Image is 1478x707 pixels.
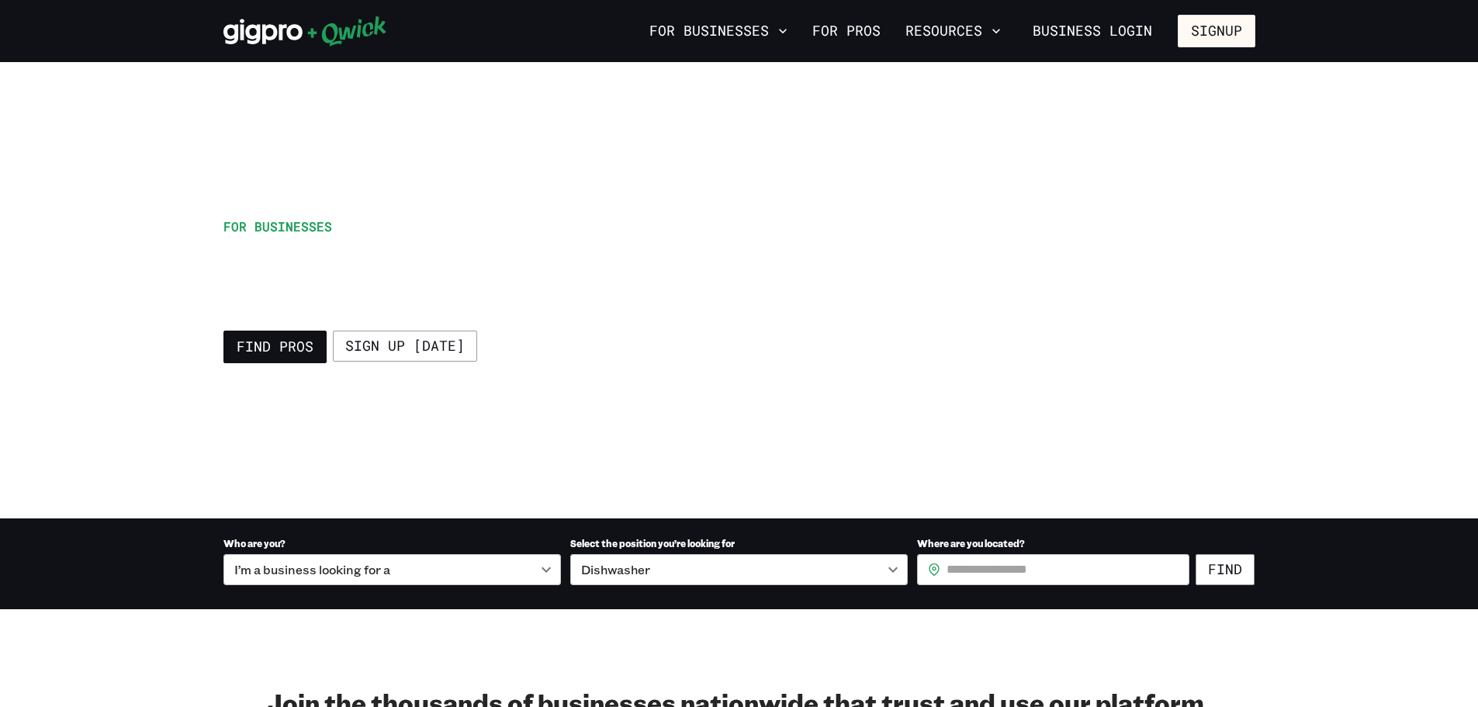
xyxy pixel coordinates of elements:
button: Signup [1178,15,1255,47]
div: I’m a business looking for a [223,554,561,585]
a: For Pros [806,18,887,44]
h1: Qwick has all the help you need to cover culinary, service, and support roles. [223,242,843,312]
a: Find Pros [223,331,327,363]
button: For Businesses [643,18,794,44]
span: Select the position you’re looking for [570,537,735,549]
a: Sign up [DATE] [333,331,477,362]
div: Dishwasher [570,554,908,585]
span: Where are you located? [917,537,1025,549]
span: Who are you? [223,537,286,549]
button: Find [1196,554,1255,585]
a: Business Login [1019,15,1165,47]
button: Resources [899,18,1007,44]
span: For Businesses [223,218,332,234]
